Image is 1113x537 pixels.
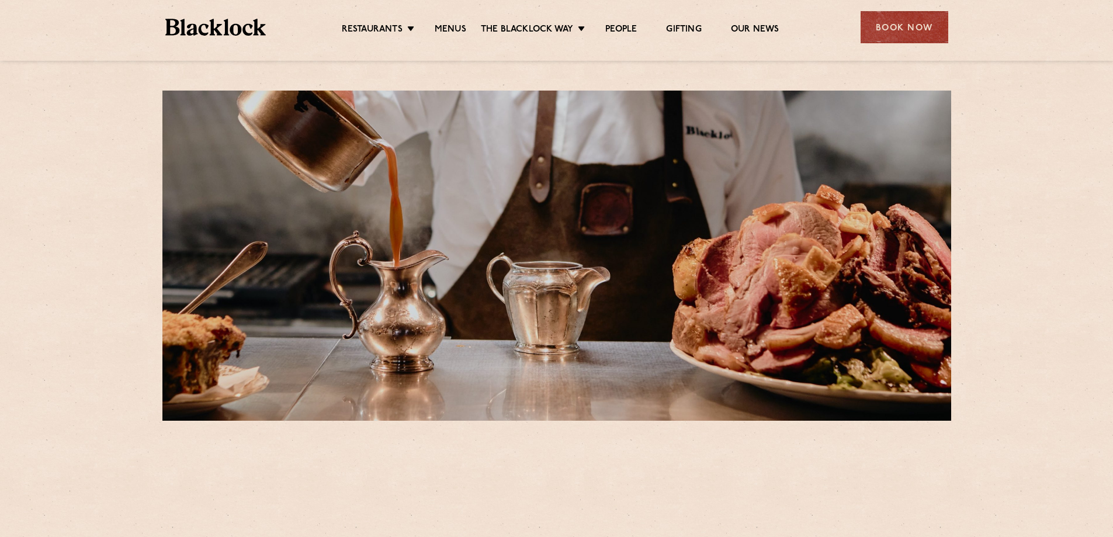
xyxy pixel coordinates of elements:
a: Restaurants [342,24,403,37]
div: Book Now [861,11,948,43]
a: Our News [731,24,779,37]
a: Gifting [666,24,701,37]
img: BL_Textured_Logo-footer-cropped.svg [165,19,266,36]
a: People [605,24,637,37]
a: Menus [435,24,466,37]
a: The Blacklock Way [481,24,573,37]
